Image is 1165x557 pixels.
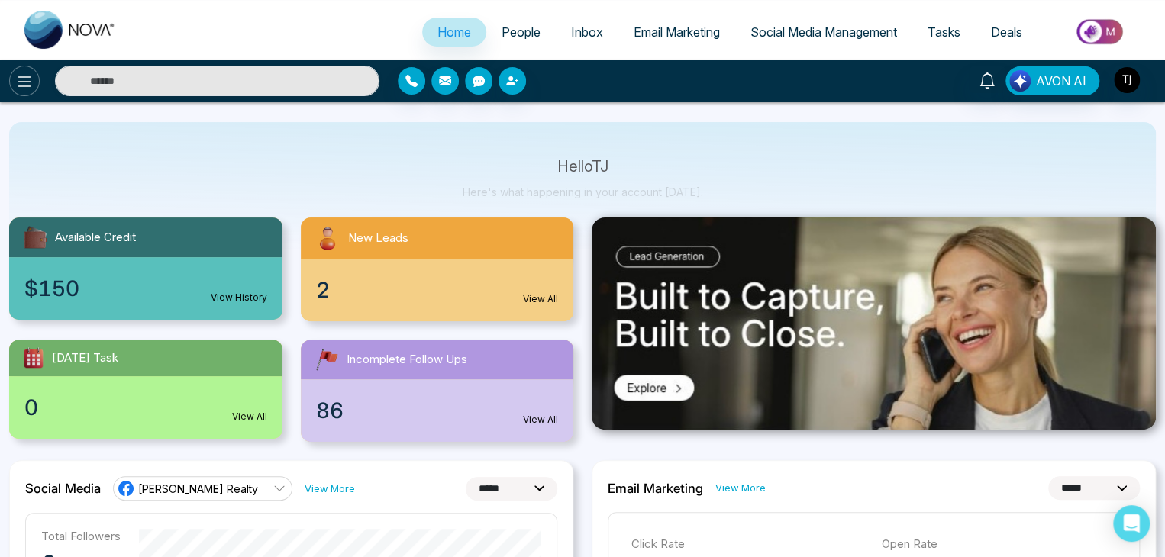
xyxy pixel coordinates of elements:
p: Total Followers [41,529,121,543]
p: Open Rate [882,536,1117,553]
img: Nova CRM Logo [24,11,116,49]
span: Email Marketing [634,24,720,40]
span: 0 [24,391,38,423]
a: People [486,18,556,47]
img: Lead Flow [1009,70,1031,92]
span: $150 [24,272,79,304]
a: View All [523,413,558,427]
span: Social Media Management [750,24,897,40]
span: People [502,24,541,40]
a: Social Media Management [735,18,912,47]
span: 2 [316,274,330,306]
a: View History [211,291,267,304]
a: Home [422,18,486,47]
a: View All [523,292,558,306]
h2: Email Marketing [608,481,703,496]
img: newLeads.svg [313,224,342,253]
span: Inbox [571,24,603,40]
a: New Leads2View All [292,217,583,321]
a: View All [232,410,267,423]
h2: Social Media [25,481,101,496]
span: [PERSON_NAME] Realty [138,481,258,496]
a: Email Marketing [618,18,735,47]
div: Open Intercom Messenger [1113,505,1150,542]
button: AVON AI [1005,66,1099,95]
a: View More [305,481,355,496]
span: Tasks [928,24,960,40]
span: New Leads [348,230,408,247]
img: followUps.svg [313,346,340,373]
span: AVON AI [1036,72,1086,90]
a: Inbox [556,18,618,47]
span: 86 [316,394,344,427]
a: Tasks [912,18,976,47]
span: Home [437,24,471,40]
span: Incomplete Follow Ups [347,351,467,369]
img: todayTask.svg [21,346,46,370]
a: Incomplete Follow Ups86View All [292,340,583,442]
span: Deals [991,24,1022,40]
a: Deals [976,18,1038,47]
p: Here's what happening in your account [DATE]. [463,185,703,198]
img: Market-place.gif [1045,14,1156,49]
p: Hello TJ [463,160,703,173]
span: [DATE] Task [52,349,118,367]
img: . [592,217,1156,430]
a: View More [715,481,766,495]
img: User Avatar [1114,67,1140,93]
img: availableCredit.svg [21,224,49,251]
p: Click Rate [631,536,866,553]
span: Available Credit [55,229,136,246]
